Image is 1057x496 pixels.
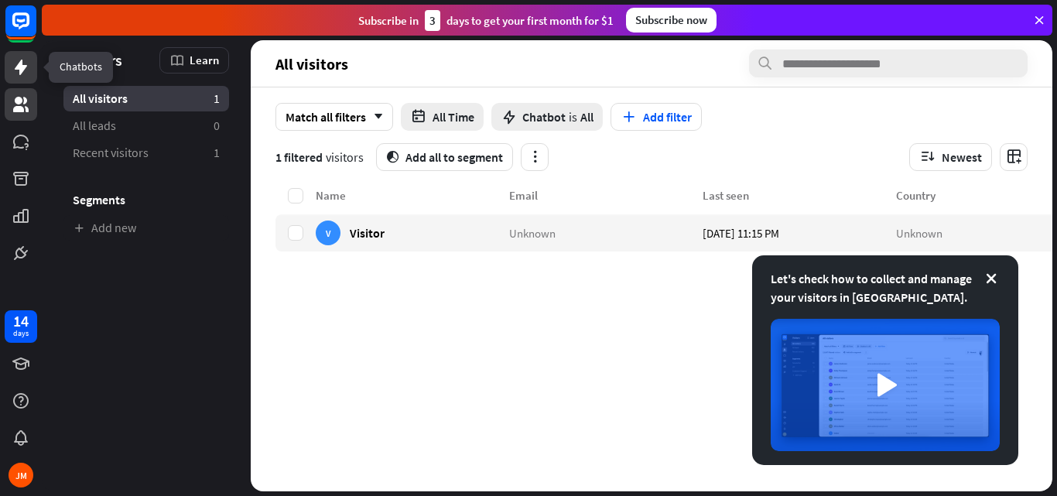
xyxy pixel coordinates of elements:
span: 1 filtered [275,149,323,165]
div: Match all filters [275,103,393,131]
h3: Segments [63,192,229,207]
button: Newest [909,143,992,171]
span: Unknown [896,225,942,240]
span: Chatbot [522,109,566,125]
a: Add new [63,215,229,241]
img: image [771,319,1000,451]
span: All [580,109,593,125]
div: Email [509,188,703,203]
span: is [569,109,577,125]
div: 14 [13,314,29,328]
a: 14 days [5,310,37,343]
button: Open LiveChat chat widget [12,6,59,53]
aside: 1 [214,145,220,161]
div: Last seen [703,188,896,203]
i: segment [386,151,399,163]
div: Subscribe in days to get your first month for $1 [358,10,614,31]
aside: 1 [214,91,220,107]
button: All Time [401,103,484,131]
span: Visitors [73,51,122,69]
span: visitors [326,149,364,165]
div: JM [9,463,33,487]
div: 3 [425,10,440,31]
button: segmentAdd all to segment [376,143,513,171]
aside: 0 [214,118,220,134]
span: Learn [190,53,219,67]
a: All leads 0 [63,113,229,139]
span: All leads [73,118,116,134]
span: [DATE] 11:15 PM [703,225,779,240]
button: Add filter [611,103,702,131]
div: Let's check how to collect and manage your visitors in [GEOGRAPHIC_DATA]. [771,269,1000,306]
div: days [13,328,29,339]
a: Recent visitors 1 [63,140,229,166]
div: V [316,221,340,245]
span: Recent visitors [73,145,149,161]
span: Visitor [350,225,385,240]
span: All visitors [73,91,128,107]
div: Subscribe now [626,8,717,32]
i: arrow_down [366,112,383,121]
span: All visitors [275,55,348,73]
div: Name [316,188,509,203]
span: Unknown [509,225,556,240]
